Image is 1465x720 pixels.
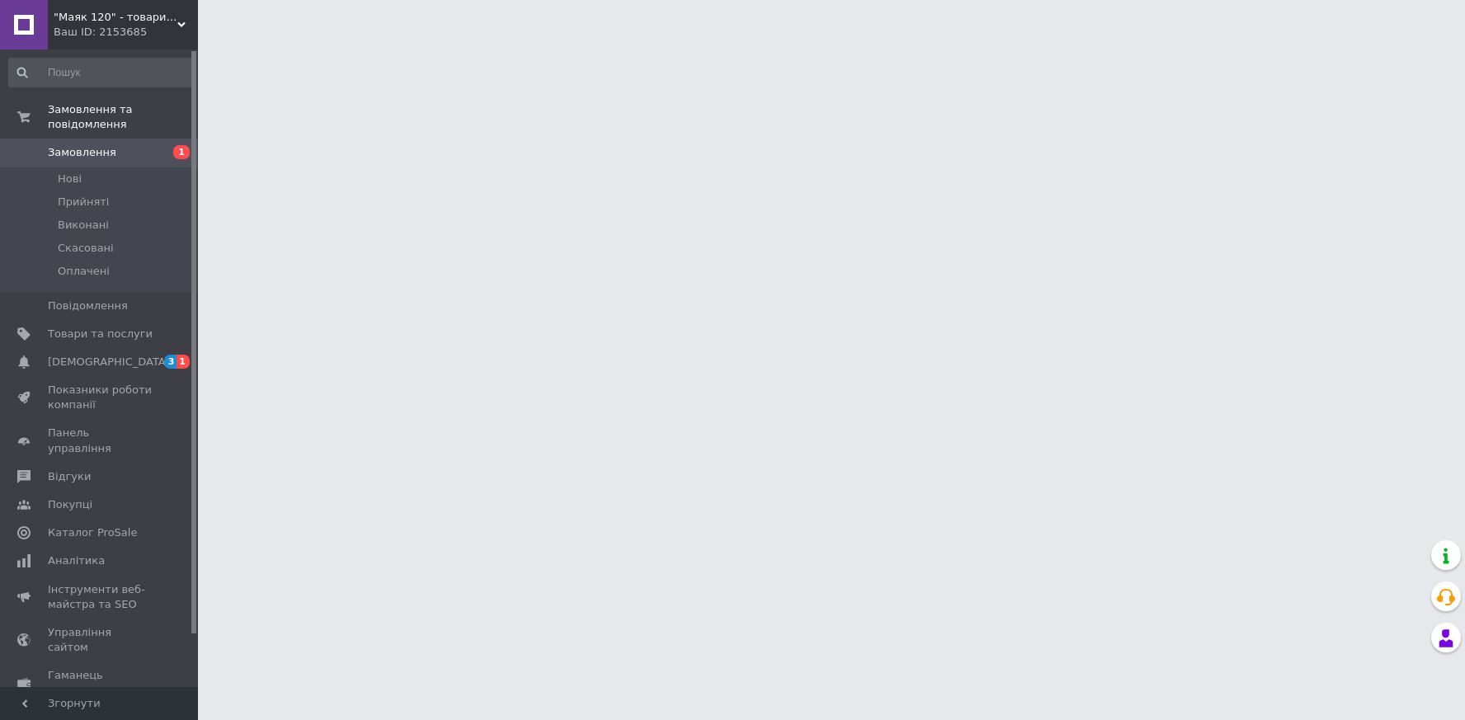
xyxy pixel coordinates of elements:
[8,58,195,87] input: Пошук
[58,241,114,256] span: Скасовані
[177,355,190,369] span: 1
[48,355,170,369] span: [DEMOGRAPHIC_DATA]
[48,469,91,484] span: Відгуки
[48,582,153,612] span: Інструменти веб-майстра та SEO
[48,102,198,132] span: Замовлення та повідомлення
[58,195,109,209] span: Прийняті
[48,497,92,512] span: Покупці
[48,525,137,540] span: Каталог ProSale
[54,25,198,40] div: Ваш ID: 2153685
[48,327,153,341] span: Товари та послуги
[173,145,190,159] span: 1
[48,553,105,568] span: Аналітика
[48,668,153,698] span: Гаманець компанії
[48,625,153,655] span: Управління сайтом
[164,355,177,369] span: 3
[58,172,82,186] span: Нові
[58,218,109,233] span: Виконані
[48,145,116,160] span: Замовлення
[58,264,110,279] span: Оплачені
[48,383,153,412] span: Показники роботи компанії
[48,299,128,313] span: Повідомлення
[54,10,177,25] span: "Маяк 120" - товари для дому
[48,426,153,455] span: Панель управління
